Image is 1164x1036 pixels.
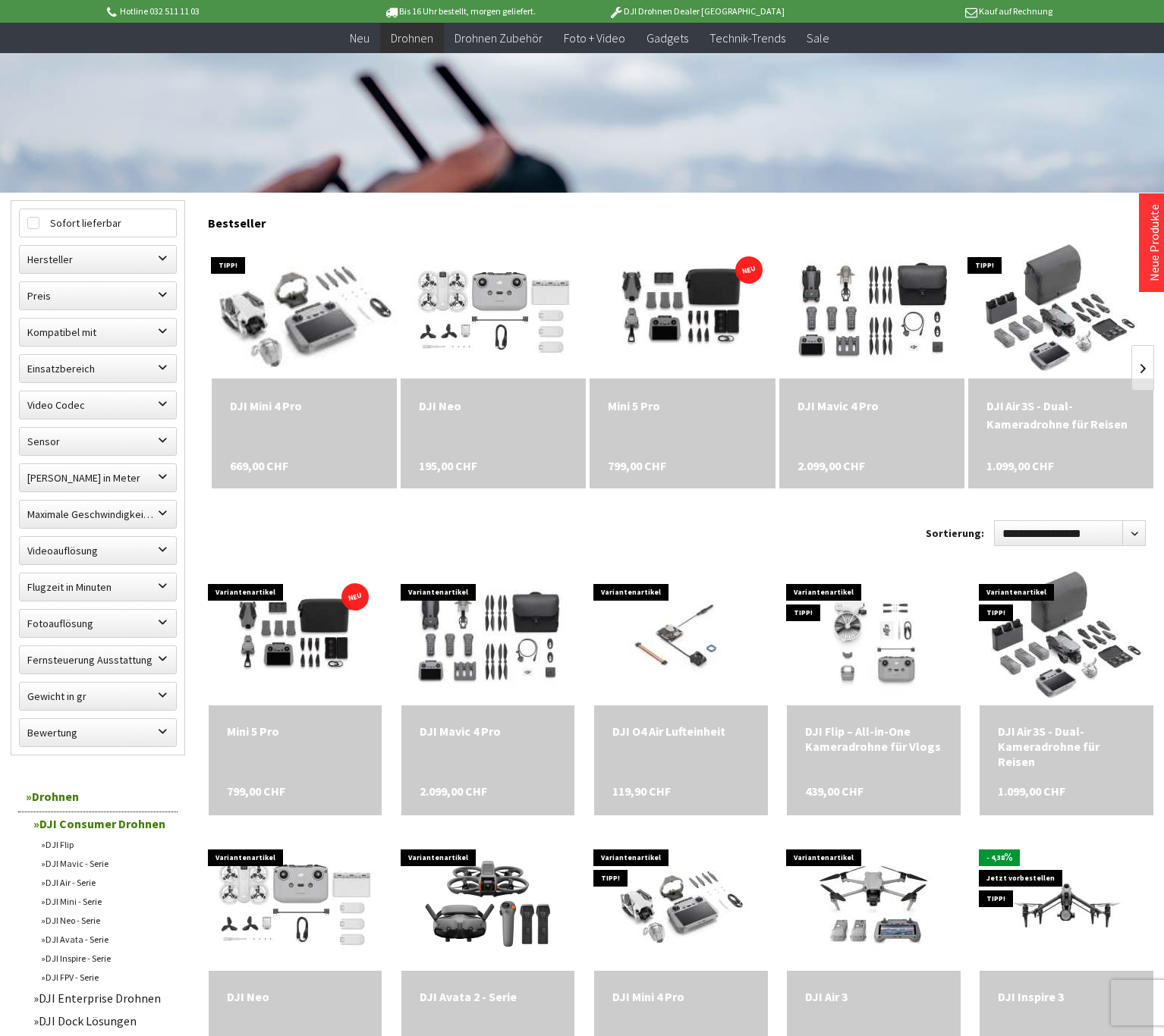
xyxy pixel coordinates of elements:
label: Einsatzbereich [20,355,176,382]
label: Preis [20,282,176,309]
span: 439,00 CHF [805,783,864,799]
div: DJI Neo [419,397,568,415]
p: Hotline 032 511 11 03 [104,2,341,20]
img: DJI Air 3S - Dual-Kameradrohne für Reisen [980,242,1141,378]
span: Neu [350,30,370,46]
p: Bis 16 Uhr bestellt, morgen geliefert. [341,2,577,20]
a: Gadgets [636,23,699,54]
div: DJI Avata 2 - Serie [420,989,557,1004]
div: DJI Air 3 [805,989,942,1004]
a: DJI Air 3 1.254,64 CHF [805,989,942,1004]
img: DJI Neo [214,834,376,971]
a: Mini 5 Pro 799,00 CHF [227,724,364,739]
label: Flugzeit in Minuten [20,573,176,601]
span: Sale [807,30,829,46]
a: DJI Mavic 4 Pro 2.099,00 CHF [420,724,557,739]
a: DJI Mini 4 Pro 669,00 CHF [230,397,379,415]
label: Gewicht in gr [20,683,176,710]
span: Technik-Trends [709,30,785,46]
img: DJI Mini 4 Pro [185,215,424,406]
div: DJI Flip – All-in-One Kameradrohne für Vlogs [805,724,942,754]
img: Mini 5 Pro [209,579,382,695]
a: Drohnen [380,23,444,54]
a: DJI Flip [33,835,178,854]
a: DJI Dock Lösungen [26,1009,178,1032]
span: 1.099,00 CHF [998,783,1065,799]
p: DJI Drohnen Dealer [GEOGRAPHIC_DATA] [578,2,815,20]
a: DJI Inspire 3 15.355,82 CHF In den Warenkorb [998,989,1135,1004]
div: DJI O4 Air Lufteinheit [612,724,750,739]
img: DJI Mini 4 Pro [596,834,766,971]
img: DJI Inspire 3 [980,854,1153,952]
a: DJI Enterprise Drohnen [26,987,178,1009]
label: Kompatibel mit [20,319,176,346]
a: DJI Consumer Drohnen [26,812,178,835]
label: Video Codec [20,391,176,419]
div: Mini 5 Pro [608,397,757,415]
div: DJI Mavic 4 Pro [797,397,946,415]
a: DJI Flip – All-in-One Kameradrohne für Vlogs 439,00 CHF [805,724,942,754]
div: DJI Mavic 4 Pro [420,724,557,739]
p: Kauf auf Rechnung [815,2,1052,20]
div: DJI Air 3S - Dual-Kameradrohne für Reisen [986,397,1135,433]
img: DJI Air 3 [805,834,942,971]
div: DJI Mini 4 Pro [612,989,750,1004]
span: 2.099,00 CHF [420,783,487,799]
span: Foto + Video [564,30,625,46]
div: Mini 5 Pro [227,724,364,739]
a: DJI Mavic - Serie [33,854,178,873]
span: Drohnen [391,30,433,46]
a: DJI Neo 195,00 CHF [419,397,568,415]
a: DJI Mini 4 Pro 669,00 CHF [612,989,750,1004]
span: 195,00 CHF [419,457,477,475]
label: Maximale Flughöhe in Meter [20,464,176,491]
img: DJI Neo [413,242,574,378]
label: Videoauflösung [20,537,176,564]
a: DJI Inspire - Serie [33,949,178,968]
span: Drohnen Zubehör [455,30,543,46]
label: Hersteller [20,246,176,273]
a: DJI Avata - Serie [33,930,178,949]
a: Mini 5 Pro 799,00 CHF [608,397,757,415]
img: DJI Mavic 4 Pro [401,572,575,702]
a: Foto + Video [553,23,636,54]
span: 2.099,00 CHF [797,457,865,475]
a: DJI Mini - Serie [33,892,178,911]
span: 1.099,00 CHF [986,457,1054,475]
label: Sofort lieferbar [20,209,176,237]
a: DJI Air 3S - Dual-Kameradrohne für Reisen 1.099,00 CHF [986,397,1135,433]
label: Sensor [20,428,176,455]
img: Mini 5 Pro [590,248,775,372]
a: Sale [796,23,840,54]
span: 799,00 CHF [608,457,666,475]
img: DJI Air 3S - Dual-Kameradrohne für Reisen [986,569,1147,705]
a: DJI Mavic 4 Pro 2.099,00 CHF [797,397,946,415]
label: Bewertung [20,719,176,746]
a: DJI Air 3S - Dual-Kameradrohne für Reisen 1.099,00 CHF [998,724,1135,769]
label: Fotoauflösung [20,610,176,637]
a: DJI Avata 2 - Serie 432,00 CHF [420,989,557,1004]
div: DJI Neo [227,989,364,1004]
a: DJI O4 Air Lufteinheit 119,90 CHF [612,724,750,739]
a: Neue Produkte [1147,204,1162,281]
a: Drohnen Zubehör [444,23,553,54]
div: DJI Mini 4 Pro [230,397,379,415]
img: DJI O4 Air Lufteinheit [594,572,768,702]
a: DJI Air - Serie [33,873,178,892]
div: Bestseller [208,200,1153,238]
img: DJI Flip – All-in-One Kameradrohne für Vlogs [787,572,961,702]
img: DJI Mavic 4 Pro [781,242,963,378]
label: Fernsteuerung Ausstattung [20,646,176,673]
div: DJI Inspire 3 [998,989,1135,1004]
a: Technik-Trends [699,23,796,54]
span: Gadgets [646,30,688,46]
span: 799,00 CHF [227,783,285,799]
a: DJI Neo - Serie [33,911,178,930]
label: Maximale Geschwindigkeit in km/h [20,501,176,528]
a: DJI FPV - Serie [33,968,178,987]
a: Neu [339,23,380,54]
a: DJI Neo 195,00 CHF [227,989,364,1004]
img: DJI Avata 2 - Serie [420,834,556,971]
span: 119,90 CHF [612,783,671,799]
a: Drohnen [18,781,178,812]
